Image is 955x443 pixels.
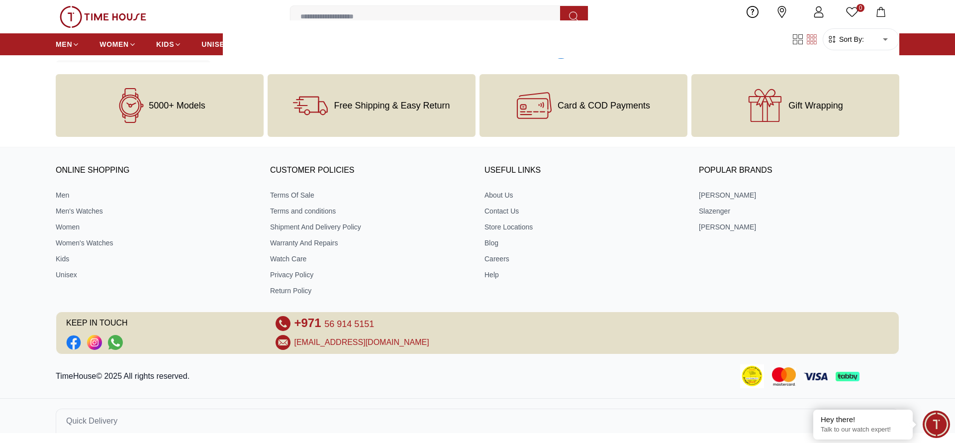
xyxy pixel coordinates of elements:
[821,415,905,425] div: Hey there!
[60,6,146,28] img: ...
[66,335,81,350] li: Facebook
[766,20,798,27] span: Our Stores
[867,373,891,381] img: Tamara Payment
[857,4,864,12] span: 0
[484,254,685,264] a: Careers
[764,4,800,29] a: Our Stores
[270,163,471,178] h3: CUSTOMER POLICIES
[201,39,229,49] span: UNISEX
[838,4,866,29] a: 0Wishlist
[201,35,237,53] a: UNISEX
[923,411,950,438] div: Chat Widget
[56,409,899,433] button: Quick Delivery
[294,316,375,331] a: +971 56 914 5151
[156,35,182,53] a: KIDS
[334,101,450,111] span: Free Shipping & Easy Return
[270,238,471,248] a: Warranty And Repairs
[821,426,905,434] p: Talk to our watch expert!
[270,254,471,264] a: Watch Care
[56,206,256,216] a: Men's Watches
[836,372,859,381] img: Tabby Payment
[802,20,836,27] span: My Account
[156,39,174,49] span: KIDS
[484,222,685,232] a: Store Locations
[840,20,864,27] span: Wishlist
[484,206,685,216] a: Contact Us
[788,101,843,111] span: Gift Wrapping
[484,163,685,178] h3: USEFUL LINKS
[772,367,796,386] img: Mastercard
[742,4,764,29] a: Help
[56,163,256,178] h3: ONLINE SHOPPING
[56,35,80,53] a: MEN
[56,60,211,84] button: Display Type
[866,5,895,28] button: My Bag
[56,254,256,264] a: Kids
[56,370,193,382] p: TimeHouse© 2025 All rights reserved.
[270,190,471,200] a: Terms Of Sale
[270,270,471,280] a: Privacy Policy
[804,373,828,380] img: Visa
[87,335,102,350] a: Social Link
[294,336,429,348] a: [EMAIL_ADDRESS][DOMAIN_NAME]
[744,20,762,27] span: Help
[66,316,262,331] span: KEEP IN TOUCH
[56,238,256,248] a: Women's Watches
[66,415,117,427] span: Quick Delivery
[270,286,471,296] a: Return Policy
[56,190,256,200] a: Men
[56,270,256,280] a: Unisex
[837,34,864,44] span: Sort By:
[484,238,685,248] a: Blog
[699,222,899,232] a: [PERSON_NAME]
[699,190,899,200] a: [PERSON_NAME]
[484,270,685,280] a: Help
[270,222,471,232] a: Shipment And Delivery Policy
[699,163,899,178] h3: Popular Brands
[699,206,899,216] a: Slazenger
[149,101,205,111] span: 5000+ Models
[99,39,129,49] span: WOMEN
[827,34,864,44] button: Sort By:
[740,364,764,388] img: Consumer Payment
[66,335,81,350] a: Social Link
[270,206,471,216] a: Terms and conditions
[99,35,136,53] a: WOMEN
[558,101,650,111] span: Card & COD Payments
[108,335,123,350] a: Social Link
[56,39,72,49] span: MEN
[56,222,256,232] a: Women
[868,19,893,26] span: My Bag
[324,319,374,329] span: 56 914 5151
[484,190,685,200] a: About Us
